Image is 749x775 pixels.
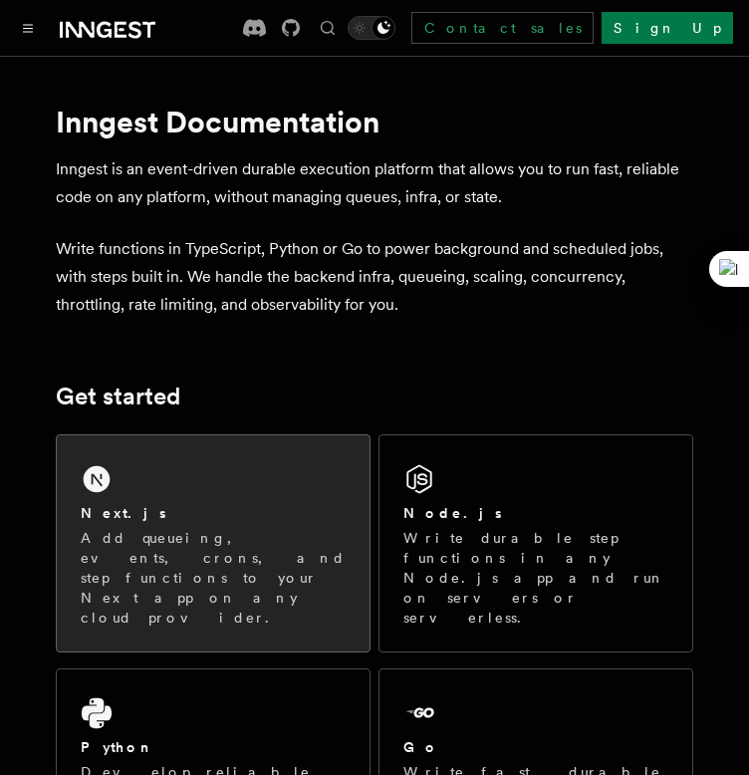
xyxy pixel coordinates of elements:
[411,12,594,44] a: Contact sales
[316,16,340,40] button: Find something...
[378,434,693,652] a: Node.jsWrite durable step functions in any Node.js app and run on servers or serverless.
[56,104,693,139] h1: Inngest Documentation
[403,503,502,523] h2: Node.js
[81,528,346,628] p: Add queueing, events, crons, and step functions to your Next app on any cloud provider.
[56,235,693,319] p: Write functions in TypeScript, Python or Go to power background and scheduled jobs, with steps bu...
[403,737,439,757] h2: Go
[56,155,693,211] p: Inngest is an event-driven durable execution platform that allows you to run fast, reliable code ...
[403,528,668,628] p: Write durable step functions in any Node.js app and run on servers or serverless.
[56,434,371,652] a: Next.jsAdd queueing, events, crons, and step functions to your Next app on any cloud provider.
[602,12,733,44] a: Sign Up
[56,383,180,410] a: Get started
[348,16,395,40] button: Toggle dark mode
[81,737,154,757] h2: Python
[81,503,166,523] h2: Next.js
[16,16,40,40] button: Toggle navigation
